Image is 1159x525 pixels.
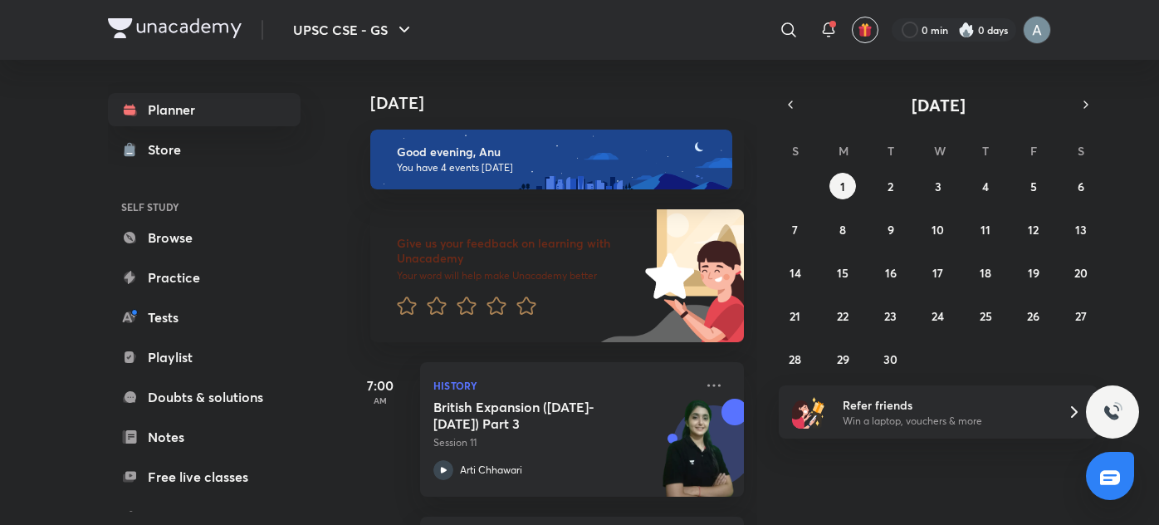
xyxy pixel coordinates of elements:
[934,143,946,159] abbr: Wednesday
[884,308,897,324] abbr: September 23, 2025
[1103,402,1122,422] img: ttu
[782,216,809,243] button: September 7, 2025
[108,301,301,334] a: Tests
[958,22,975,38] img: streak
[782,346,809,372] button: September 28, 2025
[925,173,951,199] button: September 3, 2025
[980,265,991,281] abbr: September 18, 2025
[972,216,999,243] button: September 11, 2025
[347,375,413,395] h5: 7:00
[840,179,845,194] abbr: September 1, 2025
[1020,259,1047,286] button: September 19, 2025
[843,414,1047,429] p: Win a laptop, vouchers & more
[837,308,848,324] abbr: September 22, 2025
[653,399,744,513] img: unacademy
[108,420,301,454] a: Notes
[878,216,904,243] button: September 9, 2025
[837,351,849,367] abbr: September 29, 2025
[972,173,999,199] button: September 4, 2025
[829,302,856,329] button: September 22, 2025
[1075,222,1087,238] abbr: September 13, 2025
[852,17,878,43] button: avatar
[1027,308,1039,324] abbr: September 26, 2025
[108,193,301,221] h6: SELF STUDY
[1028,265,1039,281] abbr: September 19, 2025
[370,130,732,189] img: evening
[433,435,694,450] p: Session 11
[829,216,856,243] button: September 8, 2025
[981,222,990,238] abbr: September 11, 2025
[782,302,809,329] button: September 21, 2025
[802,93,1074,116] button: [DATE]
[397,269,639,282] p: Your word will help make Unacademy better
[108,18,242,38] img: Company Logo
[1078,143,1084,159] abbr: Saturday
[843,396,1047,414] h6: Refer friends
[347,395,413,405] p: AM
[839,222,846,238] abbr: September 8, 2025
[108,93,301,126] a: Planner
[1068,173,1094,199] button: September 6, 2025
[935,179,941,194] abbr: September 3, 2025
[1075,308,1087,324] abbr: September 27, 2025
[912,94,966,116] span: [DATE]
[148,140,191,159] div: Store
[888,143,894,159] abbr: Tuesday
[1020,302,1047,329] button: September 26, 2025
[925,216,951,243] button: September 10, 2025
[885,265,897,281] abbr: September 16, 2025
[839,143,848,159] abbr: Monday
[1023,16,1051,44] img: Anu Singh
[888,222,894,238] abbr: September 9, 2025
[790,308,800,324] abbr: September 21, 2025
[980,308,992,324] abbr: September 25, 2025
[792,222,798,238] abbr: September 7, 2025
[433,375,694,395] p: History
[837,265,848,281] abbr: September 15, 2025
[972,259,999,286] button: September 18, 2025
[932,222,944,238] abbr: September 10, 2025
[370,93,760,113] h4: [DATE]
[589,209,744,342] img: feedback_image
[1020,216,1047,243] button: September 12, 2025
[397,161,717,174] p: You have 4 events [DATE]
[1020,173,1047,199] button: September 5, 2025
[1068,216,1094,243] button: September 13, 2025
[925,302,951,329] button: September 24, 2025
[878,302,904,329] button: September 23, 2025
[782,259,809,286] button: September 14, 2025
[792,143,799,159] abbr: Sunday
[878,173,904,199] button: September 2, 2025
[1030,143,1037,159] abbr: Friday
[972,302,999,329] button: September 25, 2025
[108,341,301,374] a: Playlist
[982,179,989,194] abbr: September 4, 2025
[397,145,717,159] h6: Good evening, Anu
[108,221,301,254] a: Browse
[878,346,904,372] button: September 30, 2025
[108,460,301,493] a: Free live classes
[108,133,301,166] a: Store
[878,259,904,286] button: September 16, 2025
[829,259,856,286] button: September 15, 2025
[982,143,989,159] abbr: Thursday
[433,399,640,432] h5: British Expansion (1757- 1857) Part 3
[858,22,873,37] img: avatar
[883,351,897,367] abbr: September 30, 2025
[888,179,893,194] abbr: September 2, 2025
[932,265,943,281] abbr: September 17, 2025
[789,351,801,367] abbr: September 28, 2025
[397,236,639,266] h6: Give us your feedback on learning with Unacademy
[790,265,801,281] abbr: September 14, 2025
[829,346,856,372] button: September 29, 2025
[108,380,301,414] a: Doubts & solutions
[829,173,856,199] button: September 1, 2025
[1068,259,1094,286] button: September 20, 2025
[283,13,424,47] button: UPSC CSE - GS
[1074,265,1088,281] abbr: September 20, 2025
[1028,222,1039,238] abbr: September 12, 2025
[932,308,944,324] abbr: September 24, 2025
[1068,302,1094,329] button: September 27, 2025
[460,463,522,478] p: Arti Chhawari
[792,395,825,429] img: referral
